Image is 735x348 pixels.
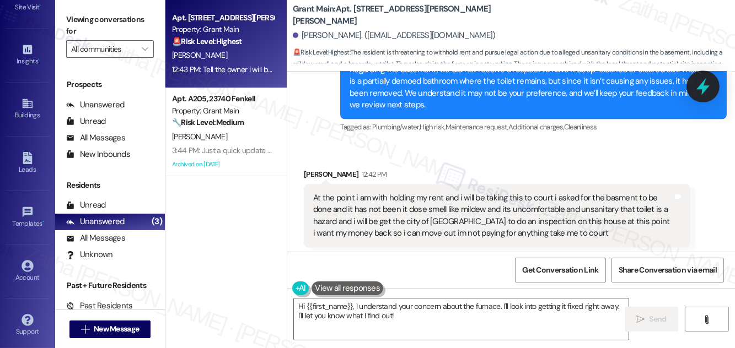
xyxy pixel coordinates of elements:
span: Rent/payments , [336,251,383,260]
div: Unanswered [66,216,125,227]
div: [PERSON_NAME] [304,168,690,184]
div: 12:42 PM [359,168,387,180]
i:  [142,45,148,53]
label: Viewing conversations for [66,11,154,40]
strong: 🚨 Risk Level: Highest [293,48,350,57]
div: Tagged as: [340,119,727,135]
span: Additional charges , [508,122,564,132]
div: Unknown [66,249,113,260]
div: (3) [149,213,165,230]
a: Leads [6,149,50,178]
div: Apt. A205, 23740 Fenkell [172,93,274,105]
span: Send [650,313,667,325]
div: Prospects [55,79,165,90]
div: Unread [66,116,106,127]
div: Tagged as: [304,247,690,263]
strong: 🔧 Risk Level: Medium [172,117,244,127]
div: Property: Grant Main [172,24,274,35]
button: Get Conversation Link [515,258,605,282]
div: [PERSON_NAME]. ([EMAIL_ADDRESS][DOMAIN_NAME]) [293,30,496,41]
i:  [636,315,645,324]
div: All Messages [66,132,125,144]
span: • [38,56,40,63]
span: New Message [94,323,139,335]
a: Account [6,257,50,286]
div: Unread [66,199,106,211]
div: All Messages [66,232,125,244]
span: Safety & security [575,251,625,260]
span: Maintenance request , [446,122,508,132]
span: High risk , [430,251,456,260]
div: At the point i am with holding my rent and i will be taking this to court i asked for the basment... [313,192,673,240]
b: Grant Main: Apt. [STREET_ADDRESS][PERSON_NAME][PERSON_NAME] [293,3,513,27]
button: Share Conversation via email [611,258,724,282]
div: 12:43 PM: Tell the owner i will be taking this to court [172,64,333,74]
span: Complaint , [542,251,575,260]
span: • [42,218,44,226]
i:  [702,315,711,324]
span: [PERSON_NAME] [172,50,227,60]
div: Past Residents [66,300,133,312]
a: Buildings [6,94,50,124]
span: [PERSON_NAME] [172,132,227,142]
div: Archived on [DATE] [171,157,275,171]
span: Plumbing/water , [383,251,430,260]
strong: 🚨 Risk Level: Highest [172,36,242,46]
span: High risk , [420,122,446,132]
textarea: Hi {{first_name}}, I understand your concern about the furnace. I'll look into getting it fixed r... [294,298,629,340]
a: Templates • [6,203,50,232]
a: Support [6,311,50,340]
span: : The resident is threatening to withhold rent and pursue legal action due to alleged unsanitary ... [293,47,735,82]
div: Apt. [STREET_ADDRESS][PERSON_NAME][PERSON_NAME] [172,12,274,24]
a: Insights • [6,40,50,70]
span: Plumbing/water , [372,122,420,132]
button: New Message [69,320,151,338]
div: Property: Grant Main [172,105,274,117]
div: Residents [55,180,165,191]
i:  [81,325,89,334]
span: Get Conversation Link [522,264,598,276]
span: • [40,2,41,9]
div: New Inbounds [66,149,130,160]
span: Maintenance request , [456,251,519,260]
span: Share Conversation via email [619,264,717,276]
span: Dispute , [519,251,543,260]
div: Unanswered [66,99,125,111]
input: All communities [71,40,136,58]
span: Cleanliness [564,122,597,132]
div: Past + Future Residents [55,280,165,291]
button: Send [625,307,678,331]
